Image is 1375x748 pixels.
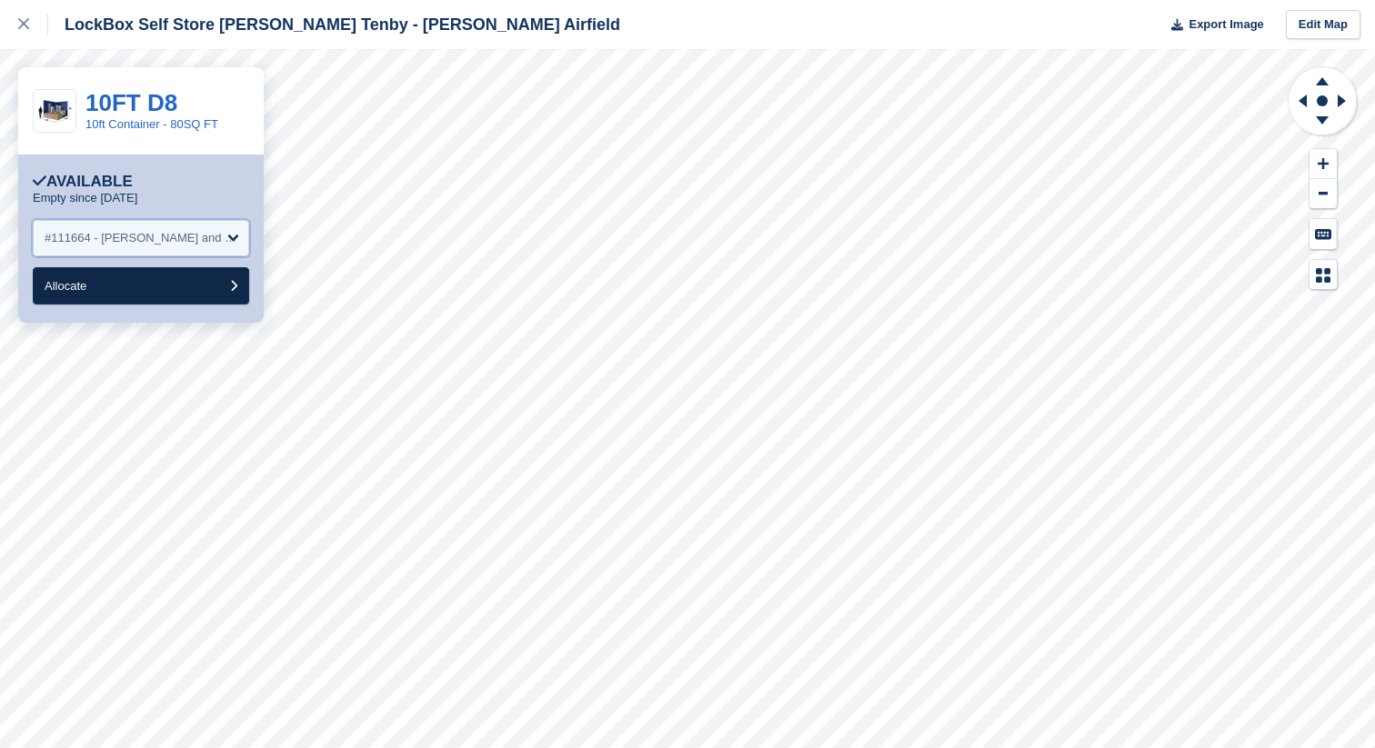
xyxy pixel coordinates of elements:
[1160,10,1264,40] button: Export Image
[85,117,218,131] a: 10ft Container - 80SQ FT
[1189,15,1263,34] span: Export Image
[48,14,620,35] div: LockBox Self Store [PERSON_NAME] Tenby - [PERSON_NAME] Airfield
[1286,10,1360,40] a: Edit Map
[45,279,86,293] span: Allocate
[33,267,249,304] button: Allocate
[1310,149,1337,179] button: Zoom In
[33,191,137,205] p: Empty since [DATE]
[34,95,75,127] img: 10-ft-container%20(1).jpg
[1310,179,1337,209] button: Zoom Out
[45,229,237,247] div: #111664 - [PERSON_NAME] and [PERSON_NAME]
[85,89,177,116] a: 10FT D8
[1310,219,1337,249] button: Keyboard Shortcuts
[33,173,133,191] div: Available
[1310,260,1337,290] button: Map Legend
